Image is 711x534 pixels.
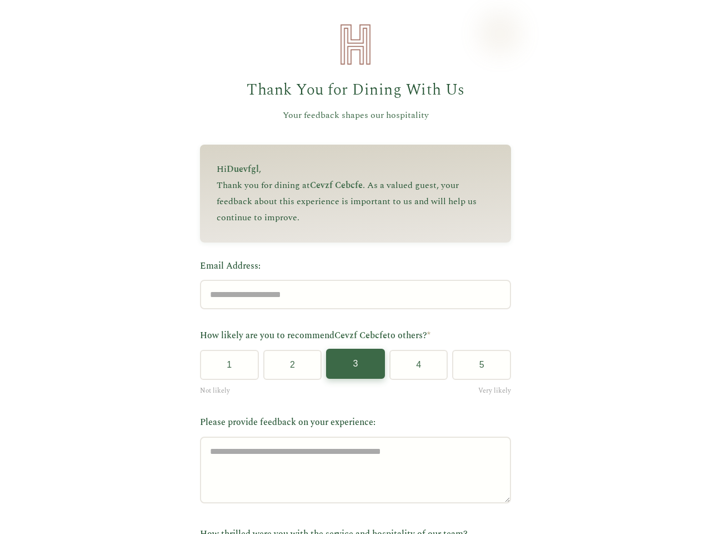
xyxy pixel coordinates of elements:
button: 4 [389,350,448,380]
button: 2 [263,350,322,380]
p: Thank you for dining at . As a valued guest, your feedback about this experience is important to ... [217,177,494,225]
span: Duevfgl [227,162,259,176]
span: Cevzf Cebcfe [334,329,387,342]
span: Very likely [478,385,511,396]
h1: Thank You for Dining With Us [200,78,511,103]
label: Please provide feedback on your experience: [200,416,511,430]
p: Hi , [217,161,494,177]
span: Cevzf Cebcfe [310,179,363,192]
button: 3 [326,349,385,379]
label: Email Address: [200,259,511,274]
img: Heirloom Hospitality Logo [333,22,378,67]
p: Your feedback shapes our hospitality [200,108,511,123]
label: How likely are you to recommend to others? [200,329,511,343]
span: Not likely [200,385,230,396]
button: 1 [200,350,259,380]
button: 5 [452,350,511,380]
